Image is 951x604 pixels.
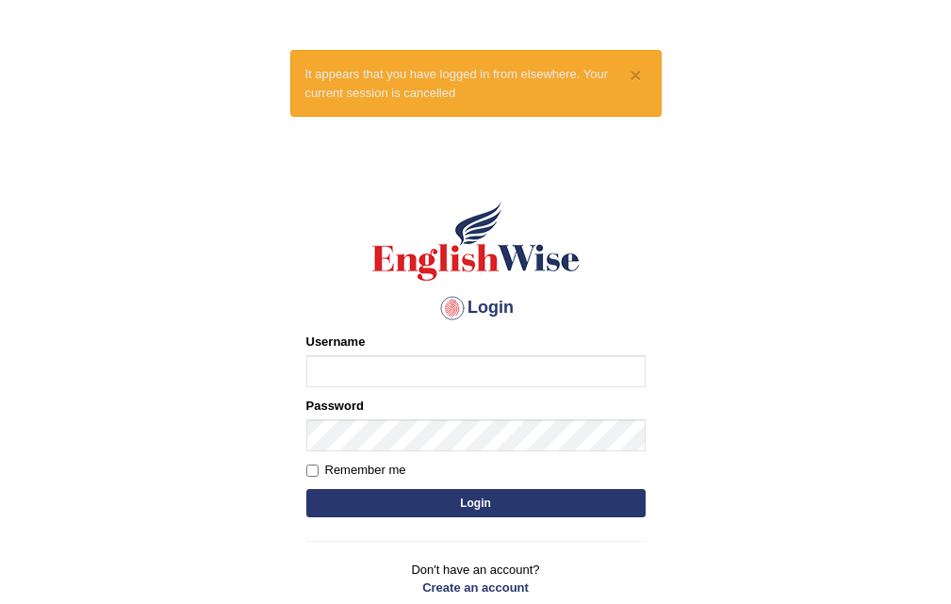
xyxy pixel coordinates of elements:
label: Remember me [306,461,406,480]
img: Logo of English Wise sign in for intelligent practice with AI [369,199,583,284]
div: It appears that you have logged in from elsewhere. Your current session is cancelled [290,50,662,116]
h4: Login [306,293,646,323]
button: × [630,65,641,85]
label: Password [306,397,364,415]
label: Username [306,333,366,351]
input: Remember me [306,465,319,477]
button: Login [306,489,646,517]
a: Create an account [306,579,646,596]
